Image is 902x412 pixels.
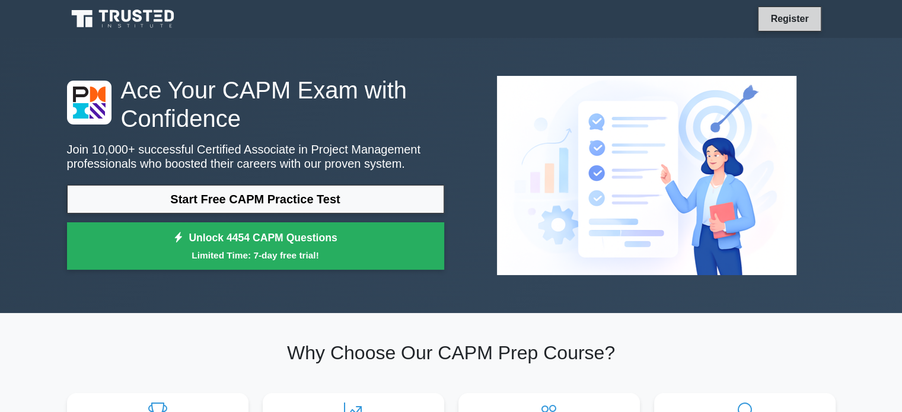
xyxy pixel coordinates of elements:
[67,222,444,270] a: Unlock 4454 CAPM QuestionsLimited Time: 7-day free trial!
[67,142,444,171] p: Join 10,000+ successful Certified Associate in Project Management professionals who boosted their...
[487,66,806,285] img: Certified Associate in Project Management Preview
[67,341,836,364] h2: Why Choose Our CAPM Prep Course?
[82,248,429,262] small: Limited Time: 7-day free trial!
[763,11,815,26] a: Register
[67,76,444,133] h1: Ace Your CAPM Exam with Confidence
[67,185,444,213] a: Start Free CAPM Practice Test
